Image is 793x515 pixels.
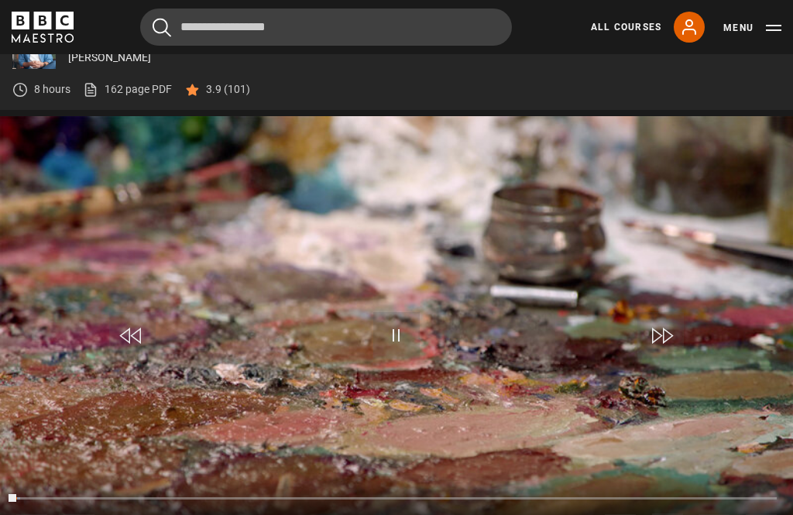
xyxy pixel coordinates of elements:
svg: BBC Maestro [12,12,74,43]
a: All Courses [591,20,661,34]
a: 162 page PDF [83,81,172,98]
p: [PERSON_NAME] [68,50,781,66]
p: 3.9 (101) [206,81,250,98]
div: Progress Bar [16,497,777,500]
p: 8 hours [34,81,70,98]
button: Submit the search query [153,18,171,37]
button: Toggle navigation [723,20,781,36]
input: Search [140,9,512,46]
